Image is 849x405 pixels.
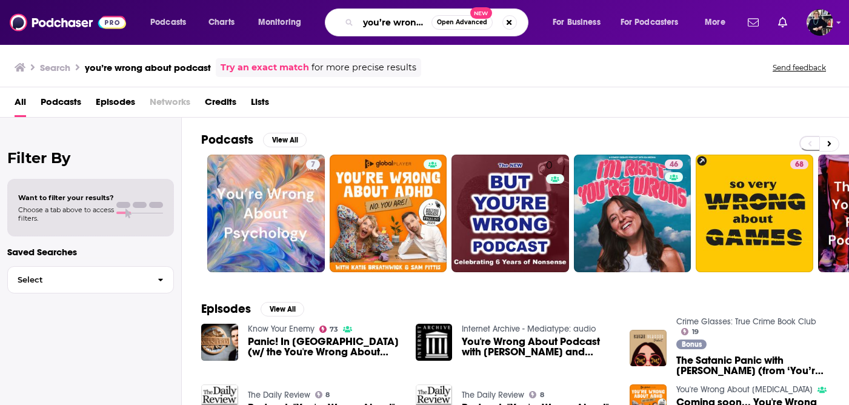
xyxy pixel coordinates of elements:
[676,384,813,395] a: You're Wrong About ADHD
[696,13,741,32] button: open menu
[41,92,81,117] a: Podcasts
[251,92,269,117] a: Lists
[462,336,615,357] a: You're Wrong About Podcast with Sarah Marshall and Matthew Hobbes
[201,132,253,147] h2: Podcasts
[630,330,667,367] img: The Satanic Panic with Sarah Marshall (from ‘You’re Wrong About’ Podcast)
[670,159,678,171] span: 46
[248,336,401,357] a: Panic! In America (w/ the You're Wrong About podcast)
[431,15,493,30] button: Open AdvancedNew
[311,61,416,75] span: for more precise results
[682,341,702,348] span: Bonus
[676,316,816,327] a: Crime Glasses: True Crime Book Club
[807,9,833,36] button: Show profile menu
[540,392,544,398] span: 8
[462,336,615,357] span: You're Wrong About Podcast with [PERSON_NAME] and [PERSON_NAME]
[150,92,190,117] span: Networks
[96,92,135,117] a: Episodes
[773,12,792,33] a: Show notifications dropdown
[665,159,683,169] a: 46
[207,155,325,272] a: 7
[15,92,26,117] a: All
[7,266,174,293] button: Select
[790,159,808,169] a: 68
[544,13,616,32] button: open menu
[221,61,309,75] a: Try an exact match
[18,193,114,202] span: Want to filter your results?
[546,159,564,267] div: 0
[150,14,186,31] span: Podcasts
[263,133,307,147] button: View All
[743,12,764,33] a: Show notifications dropdown
[319,326,339,333] a: 73
[85,62,211,73] h3: you’re wrong about podcast
[705,14,725,31] span: More
[696,155,813,272] a: 68
[416,324,453,361] img: You're Wrong About Podcast with Sarah Marshall and Matthew Hobbes
[681,328,699,335] a: 19
[676,355,830,376] span: The Satanic Panic with [PERSON_NAME] (from ‘You’re Wrong About’ Podcast)
[807,9,833,36] span: Logged in as ndewey
[142,13,202,32] button: open menu
[358,13,431,32] input: Search podcasts, credits, & more...
[201,301,304,316] a: EpisodesView All
[325,392,330,398] span: 8
[7,246,174,258] p: Saved Searches
[10,11,126,34] img: Podchaser - Follow, Share and Rate Podcasts
[451,155,569,272] a: 0
[769,62,830,73] button: Send feedback
[201,301,251,316] h2: Episodes
[208,14,235,31] span: Charts
[470,7,492,19] span: New
[692,329,699,335] span: 19
[201,132,307,147] a: PodcastsView All
[462,390,524,400] a: The Daily Review
[462,324,596,334] a: Internet Archive - Mediatype: audio
[8,276,148,284] span: Select
[7,149,174,167] h2: Filter By
[553,14,601,31] span: For Business
[529,391,544,398] a: 8
[250,13,317,32] button: open menu
[205,92,236,117] a: Credits
[336,8,540,36] div: Search podcasts, credits, & more...
[261,302,304,316] button: View All
[795,159,804,171] span: 68
[201,13,242,32] a: Charts
[613,13,696,32] button: open menu
[315,391,330,398] a: 8
[18,206,114,223] span: Choose a tab above to access filters.
[311,159,315,171] span: 7
[807,9,833,36] img: User Profile
[621,14,679,31] span: For Podcasters
[676,355,830,376] a: The Satanic Panic with Sarah Marshall (from ‘You’re Wrong About’ Podcast)
[248,324,315,334] a: Know Your Enemy
[574,155,691,272] a: 46
[248,390,310,400] a: The Daily Review
[201,324,238,361] img: Panic! In America (w/ the You're Wrong About podcast)
[248,336,401,357] span: Panic! In [GEOGRAPHIC_DATA] (w/ the You're Wrong About podcast)
[437,19,487,25] span: Open Advanced
[306,159,320,169] a: 7
[258,14,301,31] span: Monitoring
[330,327,338,332] span: 73
[40,62,70,73] h3: Search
